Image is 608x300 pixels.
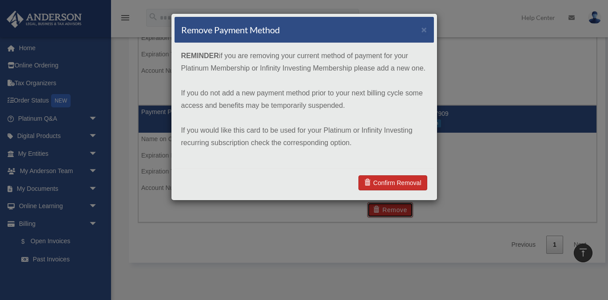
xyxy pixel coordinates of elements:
a: Confirm Removal [358,175,427,190]
strong: REMINDER [181,52,219,59]
div: if you are removing your current method of payment for your Platinum Membership or Infinity Inves... [175,43,434,168]
h4: Remove Payment Method [181,24,280,36]
button: × [421,25,427,34]
p: If you do not add a new payment method prior to your next billing cycle some access and benefits ... [181,87,427,112]
p: If you would like this card to be used for your Platinum or Infinity Investing recurring subscrip... [181,124,427,149]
